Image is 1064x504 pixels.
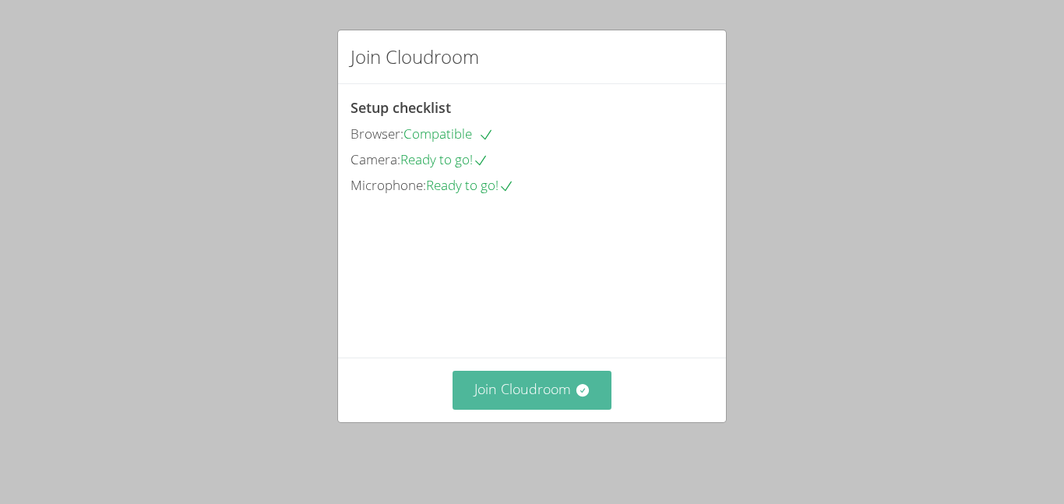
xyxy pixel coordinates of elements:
span: Ready to go! [426,176,514,194]
span: Setup checklist [351,98,451,117]
span: Microphone: [351,176,426,194]
span: Ready to go! [400,150,488,168]
button: Join Cloudroom [453,371,612,409]
h2: Join Cloudroom [351,43,479,71]
span: Browser: [351,125,403,143]
span: Camera: [351,150,400,168]
span: Compatible [403,125,494,143]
